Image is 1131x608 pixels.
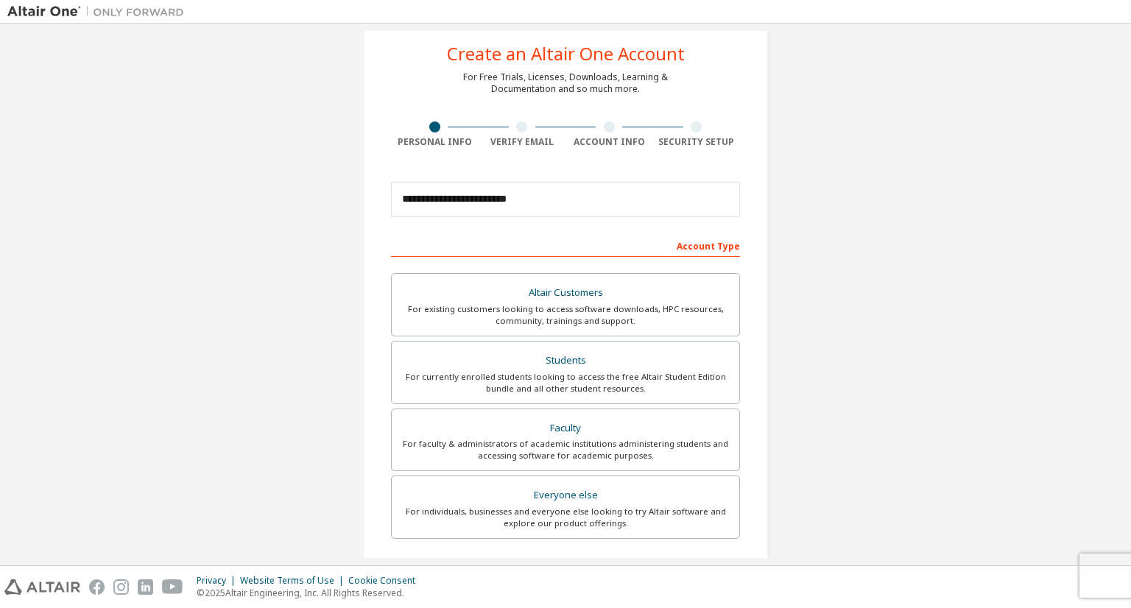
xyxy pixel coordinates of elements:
[479,136,566,148] div: Verify Email
[138,579,153,595] img: linkedin.svg
[653,136,741,148] div: Security Setup
[240,575,348,587] div: Website Terms of Use
[4,579,80,595] img: altair_logo.svg
[197,575,240,587] div: Privacy
[401,303,730,327] div: For existing customers looking to access software downloads, HPC resources, community, trainings ...
[89,579,105,595] img: facebook.svg
[401,506,730,529] div: For individuals, businesses and everyone else looking to try Altair software and explore our prod...
[113,579,129,595] img: instagram.svg
[401,371,730,395] div: For currently enrolled students looking to access the free Altair Student Edition bundle and all ...
[348,575,424,587] div: Cookie Consent
[162,579,183,595] img: youtube.svg
[463,71,668,95] div: For Free Trials, Licenses, Downloads, Learning & Documentation and so much more.
[401,438,730,462] div: For faculty & administrators of academic institutions administering students and accessing softwa...
[401,283,730,303] div: Altair Customers
[401,418,730,439] div: Faculty
[447,45,685,63] div: Create an Altair One Account
[401,350,730,371] div: Students
[391,136,479,148] div: Personal Info
[197,587,424,599] p: © 2025 Altair Engineering, Inc. All Rights Reserved.
[401,485,730,506] div: Everyone else
[391,233,740,257] div: Account Type
[7,4,191,19] img: Altair One
[565,136,653,148] div: Account Info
